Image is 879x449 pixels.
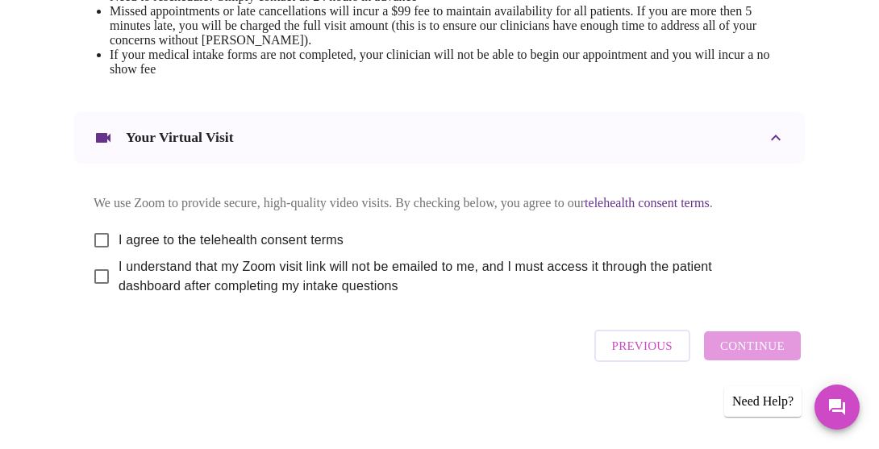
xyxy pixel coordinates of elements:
span: Previous [612,335,673,356]
p: We use Zoom to provide secure, high-quality video visits. By checking below, you agree to our . [94,196,785,210]
li: If your medical intake forms are not completed, your clinician will not be able to begin our appo... [110,48,785,77]
div: Your Virtual Visit [74,112,805,164]
button: Previous [594,330,690,362]
span: I understand that my Zoom visit link will not be emailed to me, and I must access it through the ... [119,257,773,296]
div: Need Help? [724,386,802,417]
h3: Your Virtual Visit [126,129,234,146]
button: Messages [814,385,860,430]
a: telehealth consent terms [585,196,710,210]
li: Missed appointments or late cancellations will incur a $99 fee to maintain availability for all p... [110,4,785,48]
span: I agree to the telehealth consent terms [119,231,344,250]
